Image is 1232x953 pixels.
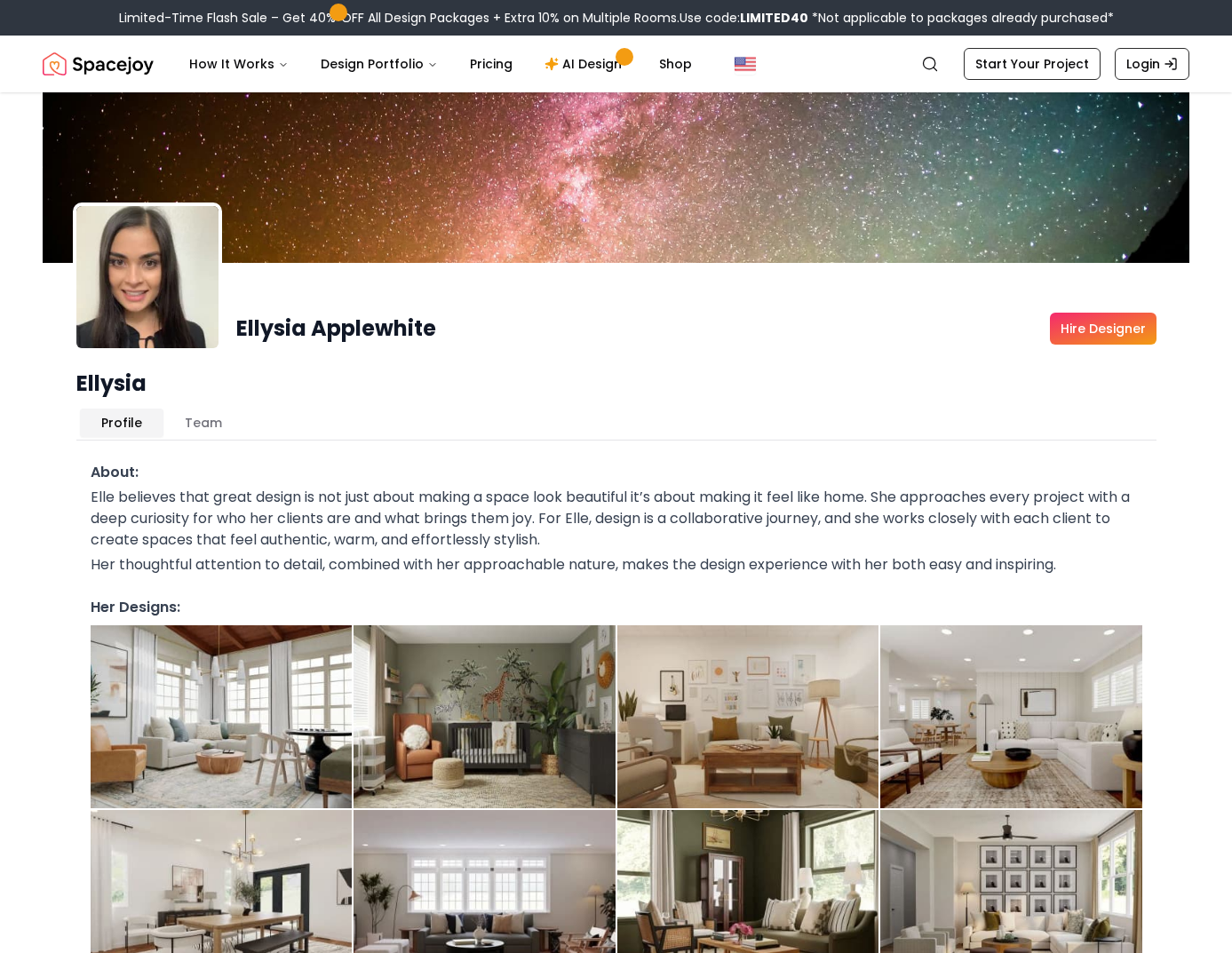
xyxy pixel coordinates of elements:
a: AI Design [530,46,641,82]
button: Profile [80,409,163,437]
img: Design by Ellysia%20Applewhite [880,625,1142,808]
a: Hire Designer [1050,313,1156,345]
p: Elle believes that great design is not just about making a space look beautiful it’s about making... [91,487,1142,551]
img: United States [735,53,756,75]
button: Team [163,409,243,437]
button: How It Works [175,46,303,82]
h3: About: [91,462,1142,483]
h1: Ellysia Applewhite [236,314,436,343]
a: Login [1115,48,1189,80]
a: Pricing [456,46,527,82]
h3: Her Designs: [91,597,1142,618]
div: Limited-Time Flash Sale – Get 40% OFF All Design Packages + Extra 10% on Multiple Rooms. [119,9,1114,27]
img: Design by Ellysia%20Applewhite [354,625,616,808]
img: Design by Ellysia%20Applewhite [617,625,879,808]
a: Spacejoy [43,46,154,82]
nav: Global [43,36,1189,92]
img: designer [76,206,219,348]
img: Spacejoy Logo [43,46,154,82]
b: LIMITED40 [740,9,808,27]
h1: Ellysia [76,369,1156,398]
a: Start Your Project [964,48,1101,80]
span: Use code: [680,9,808,27]
span: *Not applicable to packages already purchased* [808,9,1114,27]
p: Her thoughtful attention to detail, combined with her approachable nature, makes the design exper... [91,554,1142,576]
button: Design Portfolio [306,46,452,82]
img: Design by Ellysia%20Applewhite [91,625,353,808]
img: Ellysia cover image [43,92,1189,263]
a: Shop [645,46,706,82]
nav: Main [175,46,706,82]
